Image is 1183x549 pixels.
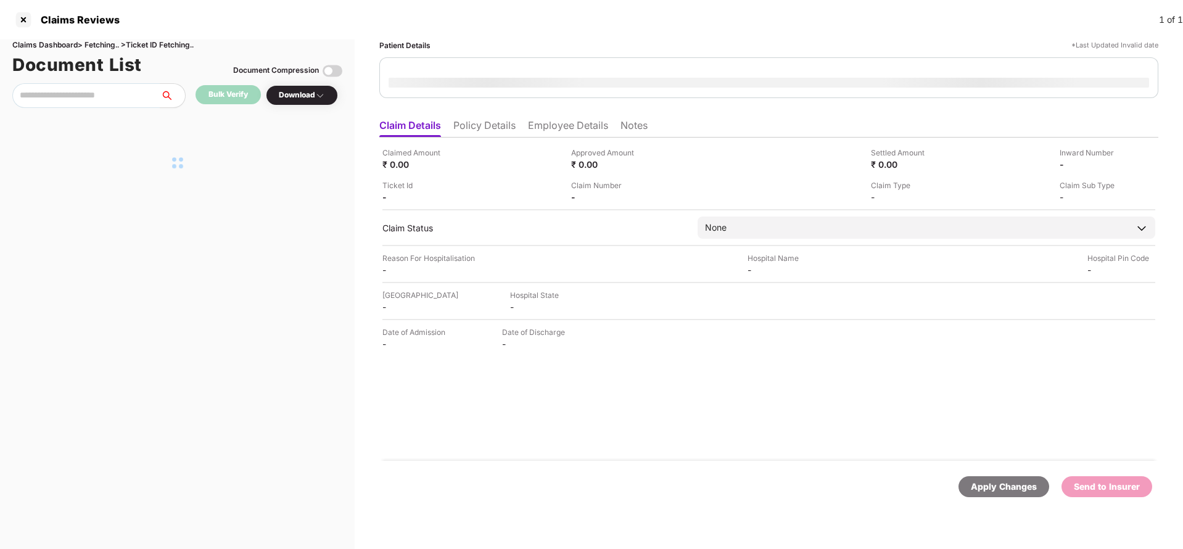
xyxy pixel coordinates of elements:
[1060,191,1127,203] div: -
[382,338,450,350] div: -
[379,119,441,137] li: Claim Details
[1074,480,1140,493] div: Send to Insurer
[1136,222,1148,234] img: downArrowIcon
[502,326,570,338] div: Date of Discharge
[571,159,639,170] div: ₹ 0.00
[1087,264,1155,276] div: -
[571,191,639,203] div: -
[871,147,939,159] div: Settled Amount
[382,180,450,191] div: Ticket Id
[871,191,939,203] div: -
[528,119,608,137] li: Employee Details
[160,83,186,108] button: search
[382,264,450,276] div: -
[510,289,578,301] div: Hospital State
[1060,180,1127,191] div: Claim Sub Type
[379,39,431,51] div: Patient Details
[382,147,450,159] div: Claimed Amount
[382,326,450,338] div: Date of Admission
[160,91,185,101] span: search
[382,252,475,264] div: Reason For Hospitalisation
[208,89,248,101] div: Bulk Verify
[233,65,319,76] div: Document Compression
[571,147,639,159] div: Approved Amount
[279,89,325,101] div: Download
[871,180,939,191] div: Claim Type
[382,159,450,170] div: ₹ 0.00
[748,252,815,264] div: Hospital Name
[1071,39,1158,51] div: *Last Updated Invalid date
[1087,252,1155,264] div: Hospital Pin Code
[871,159,939,170] div: ₹ 0.00
[502,338,570,350] div: -
[1060,147,1127,159] div: Inward Number
[33,14,120,26] div: Claims Reviews
[1159,13,1183,27] div: 1 of 1
[382,289,458,301] div: [GEOGRAPHIC_DATA]
[620,119,648,137] li: Notes
[510,301,578,313] div: -
[315,91,325,101] img: svg+xml;base64,PHN2ZyBpZD0iRHJvcGRvd24tMzJ4MzIiIHhtbG5zPSJodHRwOi8vd3d3LnczLm9yZy8yMDAwL3N2ZyIgd2...
[382,191,450,203] div: -
[12,39,342,51] div: Claims Dashboard > Fetching.. > Ticket ID Fetching..
[571,180,639,191] div: Claim Number
[382,301,450,313] div: -
[382,222,685,234] div: Claim Status
[705,221,727,234] div: None
[12,51,142,78] h1: Document List
[323,61,342,81] img: svg+xml;base64,PHN2ZyBpZD0iVG9nZ2xlLTMyeDMyIiB4bWxucz0iaHR0cDovL3d3dy53My5vcmcvMjAwMC9zdmciIHdpZH...
[1060,159,1127,170] div: -
[453,119,516,137] li: Policy Details
[971,480,1037,493] div: Apply Changes
[748,264,815,276] div: -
